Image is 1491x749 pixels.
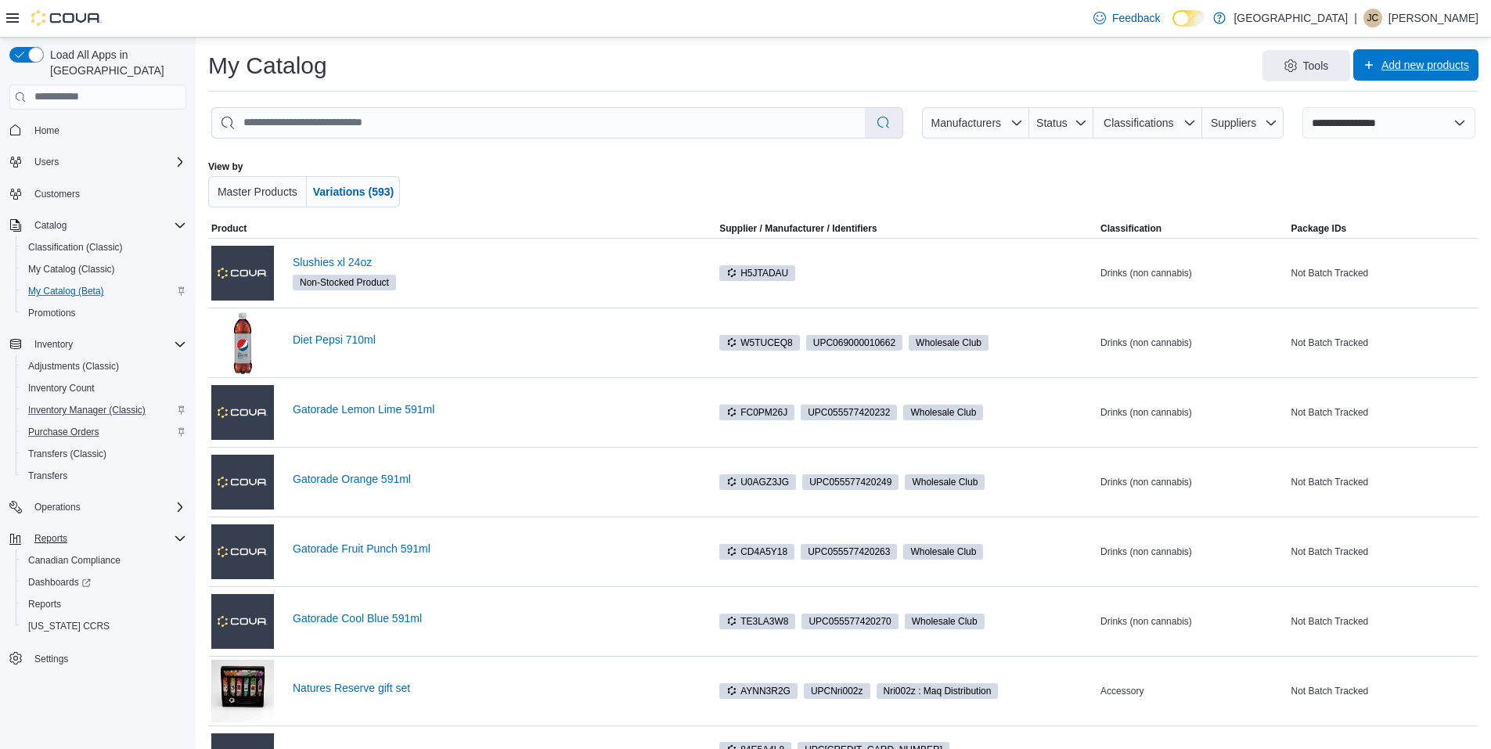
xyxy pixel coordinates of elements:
a: Feedback [1087,2,1166,34]
a: Slushies xl 24oz [293,256,713,268]
button: Operations [28,498,87,517]
span: H5JTADAU [726,266,788,280]
span: Transfers [22,466,186,485]
span: Wholesale Club [916,336,981,350]
span: Washington CCRS [22,617,186,636]
span: My Catalog (Classic) [28,263,115,275]
span: Package IDs [1291,222,1347,235]
a: Promotions [22,304,82,322]
span: UPC 055577420263 [808,545,890,559]
button: Reports [16,593,193,615]
span: CD4A5Y18 [719,544,794,560]
a: Reports [22,595,67,614]
span: Dashboards [28,576,91,589]
button: Classification (Classic) [16,236,193,258]
div: Drinks (non cannabis) [1097,403,1288,422]
div: Accessory [1097,682,1288,700]
span: UPC055577420232 [801,405,897,420]
span: My Catalog (Classic) [22,260,186,279]
a: Gatorade Cool Blue 591ml [293,612,713,625]
span: Classifications [1104,117,1173,129]
span: AYNN3R2G [719,683,798,699]
span: UPC055577420263 [801,544,897,560]
span: Classification (Classic) [22,238,186,257]
p: [PERSON_NAME] [1388,9,1478,27]
span: Purchase Orders [28,426,99,438]
a: Transfers [22,466,74,485]
a: Inventory Count [22,379,101,398]
span: UPCNri002z [804,683,870,699]
button: Settings [3,646,193,669]
button: Purchase Orders [16,421,193,443]
button: Inventory [3,333,193,355]
span: CD4A5Y18 [726,545,787,559]
span: Operations [28,498,186,517]
span: FC0PM26J [726,405,787,420]
span: My Catalog (Beta) [22,282,186,301]
div: Not Batch Tracked [1288,264,1478,283]
span: Suppliers [1211,117,1256,129]
button: Transfers [16,465,193,487]
img: Diet Pepsi 710ml [211,311,274,374]
a: My Catalog (Beta) [22,282,110,301]
label: View by [208,160,243,173]
a: Gatorade Fruit Punch 591ml [293,542,713,555]
span: Home [28,121,186,140]
span: Feedback [1112,10,1160,26]
span: FC0PM26J [719,405,794,420]
p: | [1354,9,1357,27]
span: Adjustments (Classic) [28,360,119,373]
a: Diet Pepsi 710ml [293,333,713,346]
span: Catalog [28,216,186,235]
span: Inventory Manager (Classic) [22,401,186,420]
span: Customers [34,188,80,200]
span: Nri002z : Maq Distribution [884,684,992,698]
span: Wholesale Club [903,405,983,420]
span: Reports [34,532,67,545]
span: Wholesale Club [903,544,983,560]
span: UPC069000010662 [806,335,902,351]
span: Non-Stocked Product [293,275,396,290]
span: Promotions [28,307,76,319]
span: Dashboards [22,573,186,592]
span: Inventory Count [28,382,95,394]
span: Non-Stocked Product [300,275,389,290]
span: H5JTADAU [719,265,795,281]
a: Gatorade Lemon Lime 591ml [293,403,713,416]
span: Promotions [22,304,186,322]
a: My Catalog (Classic) [22,260,121,279]
a: Gatorade Orange 591ml [293,473,713,485]
span: Wholesale Club [910,545,976,559]
span: Product [211,222,247,235]
span: UPC055577420249 [802,474,899,490]
a: Canadian Compliance [22,551,127,570]
span: Adjustments (Classic) [22,357,186,376]
span: Settings [28,648,186,668]
span: Reports [28,529,186,548]
div: Drinks (non cannabis) [1097,264,1288,283]
div: Not Batch Tracked [1288,682,1478,700]
button: Catalog [28,216,73,235]
div: Drinks (non cannabis) [1097,542,1288,561]
span: UPC 055577420270 [809,614,891,628]
button: Variations (593) [307,176,401,207]
span: UPC 069000010662 [813,336,895,350]
span: Operations [34,501,81,513]
span: Master Products [218,185,297,198]
button: Suppliers [1202,107,1284,139]
span: TE3LA3W8 [719,614,795,629]
a: Purchase Orders [22,423,106,441]
button: Canadian Compliance [16,549,193,571]
span: Canadian Compliance [28,554,121,567]
span: My Catalog (Beta) [28,285,104,297]
button: [US_STATE] CCRS [16,615,193,637]
span: U0AGZ3JG [719,474,796,490]
button: Classifications [1093,107,1202,139]
span: Transfers (Classic) [22,445,186,463]
a: Dashboards [22,573,97,592]
span: Inventory [34,338,73,351]
span: Customers [28,184,186,203]
span: W5TUCEQ8 [719,335,800,351]
button: Inventory Count [16,377,193,399]
span: Users [28,153,186,171]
